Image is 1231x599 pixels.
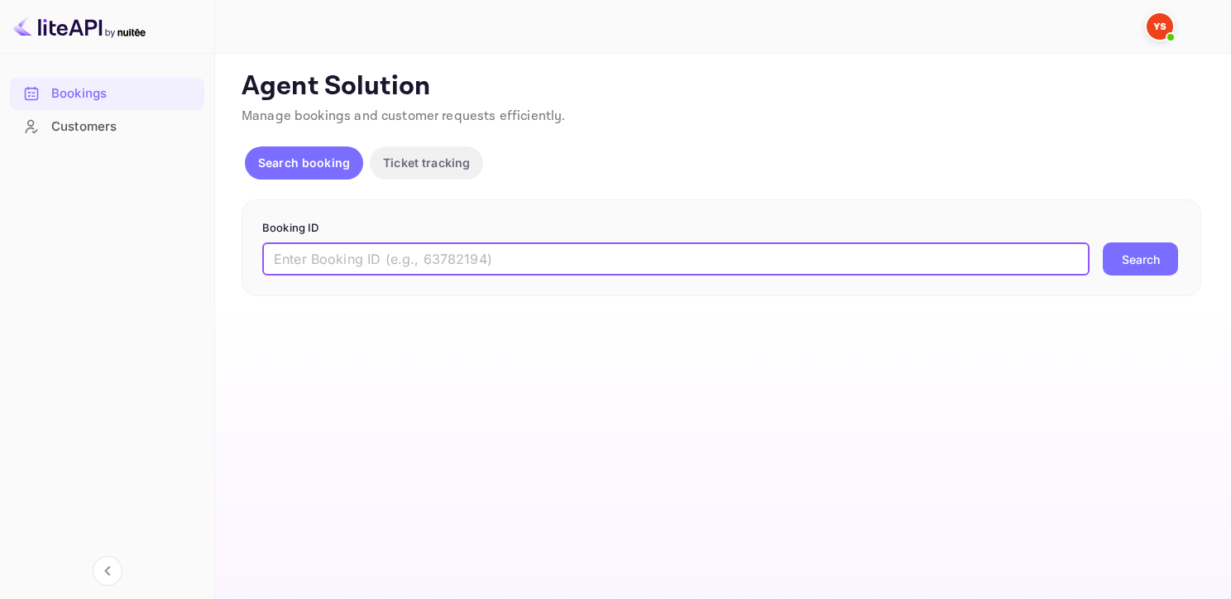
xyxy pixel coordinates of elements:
[13,13,146,40] img: LiteAPI logo
[10,111,204,141] a: Customers
[242,70,1201,103] p: Agent Solution
[262,220,1181,237] p: Booking ID
[10,111,204,143] div: Customers
[93,556,122,586] button: Collapse navigation
[51,117,196,137] div: Customers
[242,108,566,125] span: Manage bookings and customer requests efficiently.
[262,242,1090,276] input: Enter Booking ID (e.g., 63782194)
[1103,242,1178,276] button: Search
[10,78,204,108] a: Bookings
[383,154,470,171] p: Ticket tracking
[10,78,204,110] div: Bookings
[51,84,196,103] div: Bookings
[1147,13,1173,40] img: Yandex Support
[258,154,350,171] p: Search booking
